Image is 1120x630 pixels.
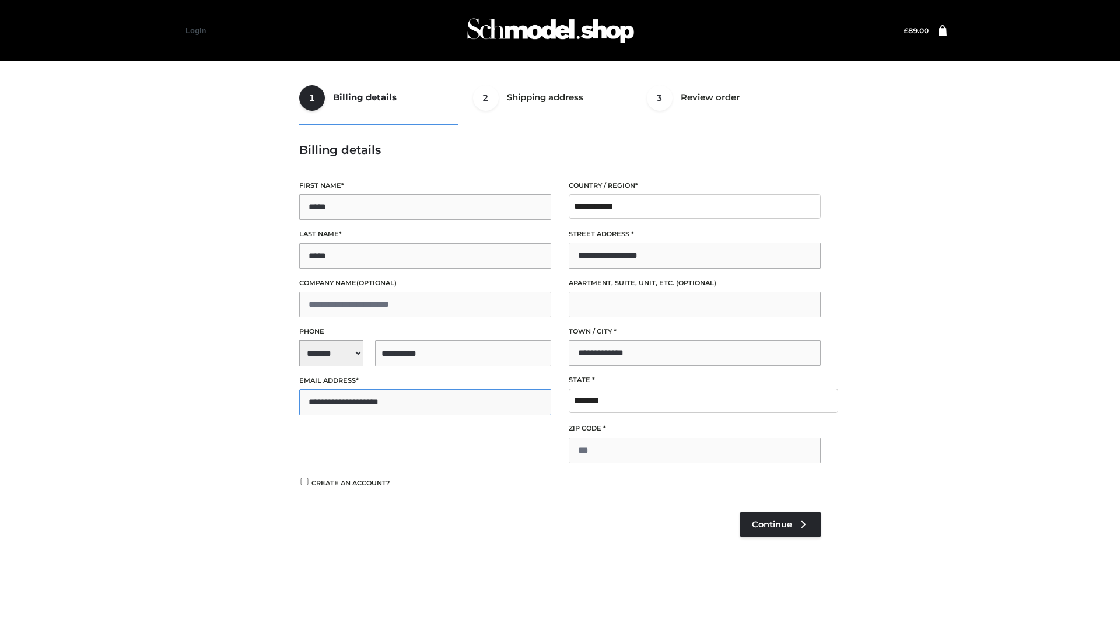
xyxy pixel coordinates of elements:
h3: Billing details [299,143,821,157]
label: Apartment, suite, unit, etc. [569,278,821,289]
label: State [569,374,821,386]
label: Town / City [569,326,821,337]
label: ZIP Code [569,423,821,434]
a: £89.00 [904,26,929,35]
label: Country / Region [569,180,821,191]
label: Company name [299,278,551,289]
label: Last name [299,229,551,240]
label: Email address [299,375,551,386]
img: Schmodel Admin 964 [463,8,638,54]
span: £ [904,26,908,35]
a: Continue [740,512,821,537]
label: Phone [299,326,551,337]
a: Login [185,26,206,35]
span: Continue [752,519,792,530]
bdi: 89.00 [904,26,929,35]
span: (optional) [356,279,397,287]
input: Create an account? [299,478,310,485]
span: (optional) [676,279,716,287]
span: Create an account? [311,479,390,487]
label: Street address [569,229,821,240]
label: First name [299,180,551,191]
